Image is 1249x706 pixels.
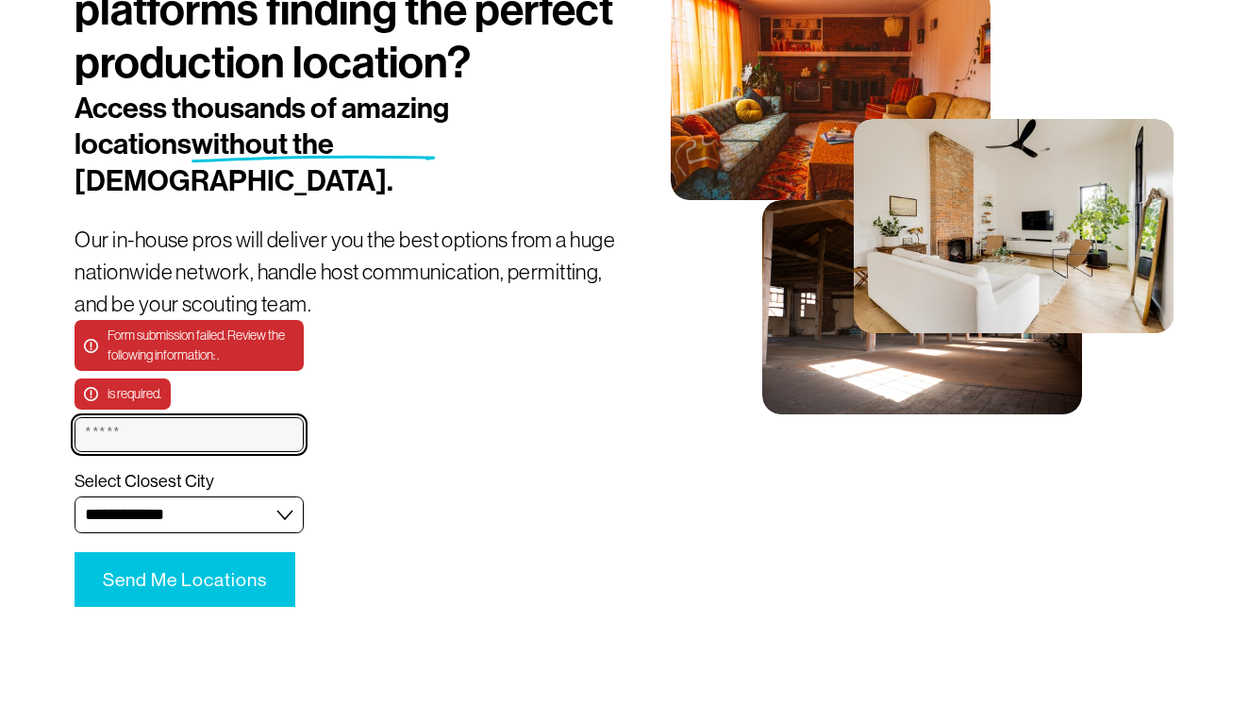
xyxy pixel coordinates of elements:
span: Send Me Locations [103,569,267,590]
h2: Access thousands of amazing locations [75,91,532,200]
button: Send Me LocationsSend Me Locations [75,552,295,607]
p: is required. [75,378,171,410]
span: without the [DEMOGRAPHIC_DATA]. [75,126,393,198]
select: Select Closest City [75,496,304,533]
p: Form submission failed. Review the following information: . [75,320,304,371]
span: Select Closest City [75,471,214,493]
p: Our in-house pros will deliver you the best options from a huge nationwide network, handle host c... [75,224,624,320]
